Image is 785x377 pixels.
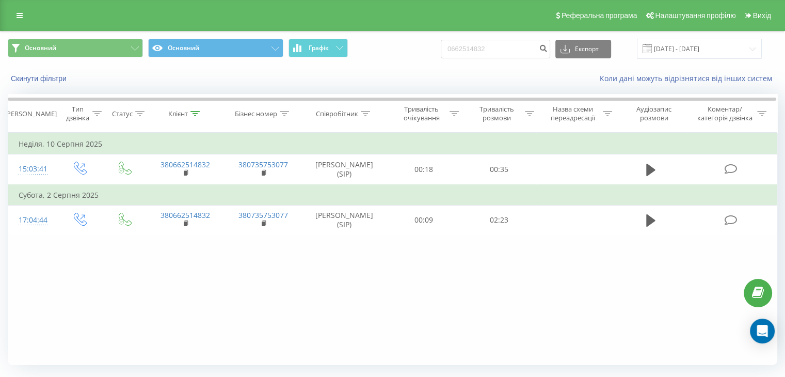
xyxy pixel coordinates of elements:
[302,205,387,235] td: [PERSON_NAME] (SIP)
[19,210,46,230] div: 17:04:44
[168,109,188,118] div: Клієнт
[396,105,447,122] div: Тривалість очікування
[753,11,771,20] span: Вихід
[624,105,684,122] div: Аудіозапис розмови
[65,105,89,122] div: Тип дзвінка
[694,105,755,122] div: Коментар/категорія дзвінка
[461,205,536,235] td: 02:23
[8,39,143,57] button: Основний
[238,210,288,220] a: 380735753077
[161,160,210,169] a: 380662514832
[441,40,550,58] input: Пошук за номером
[289,39,348,57] button: Графік
[8,185,777,206] td: Субота, 2 Серпня 2025
[25,44,56,52] span: Основний
[471,105,522,122] div: Тривалість розмови
[546,105,600,122] div: Назва схеми переадресації
[750,319,775,343] div: Open Intercom Messenger
[655,11,735,20] span: Налаштування профілю
[461,154,536,185] td: 00:35
[112,109,133,118] div: Статус
[387,205,461,235] td: 00:09
[8,134,777,154] td: Неділя, 10 Серпня 2025
[161,210,210,220] a: 380662514832
[316,109,358,118] div: Співробітник
[555,40,611,58] button: Експорт
[19,159,46,179] div: 15:03:41
[302,154,387,185] td: [PERSON_NAME] (SIP)
[309,44,329,52] span: Графік
[8,74,72,83] button: Скинути фільтри
[238,160,288,169] a: 380735753077
[148,39,283,57] button: Основний
[5,109,57,118] div: [PERSON_NAME]
[235,109,277,118] div: Бізнес номер
[600,73,777,83] a: Коли дані можуть відрізнятися вiд інших систем
[562,11,637,20] span: Реферальна програма
[387,154,461,185] td: 00:18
